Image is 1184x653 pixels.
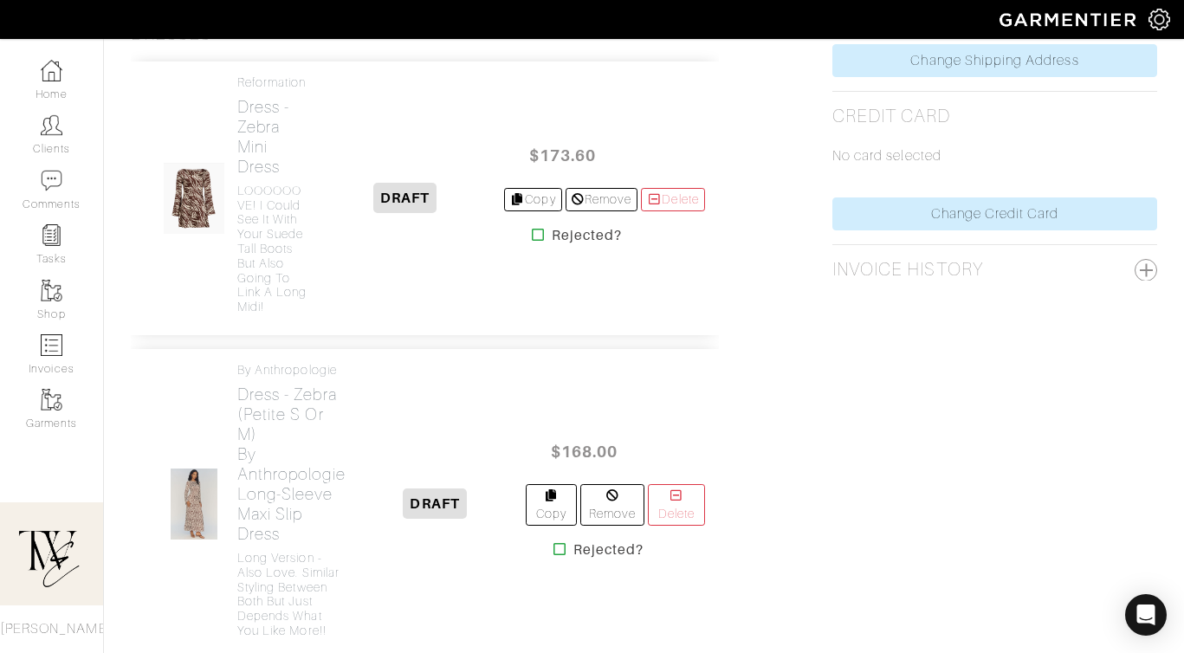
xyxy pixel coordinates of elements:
a: Delete [648,484,705,526]
a: Delete [641,188,705,211]
img: gear-icon-white-bd11855cb880d31180b6d7d6211b90ccbf57a29d726f0c71d8c61bd08dd39cc2.png [1148,9,1170,30]
h4: Reformation [237,75,307,90]
h2: Invoice History [832,259,983,281]
span: $168.00 [533,433,637,470]
span: $173.60 [511,137,615,174]
img: garments-icon-b7da505a4dc4fd61783c78ac3ca0ef83fa9d6f193b1c9dc38574b1d14d53ca28.png [41,280,62,301]
h2: Dress - Zebra (Petite S or M) By Anthropologie Long-Sleeve Maxi Slip Dress [237,385,346,544]
p: No card selected [832,145,1157,166]
h4: LOOOOOOVE! I could see it with your suede tall boots but also going to link a long midi! [237,184,307,314]
img: garmentier-logo-header-white-b43fb05a5012e4ada735d5af1a66efaba907eab6374d6393d1fbf88cb4ef424d.png [991,4,1148,35]
h4: By Anthropologie [237,363,346,378]
a: Remove [566,188,637,211]
img: garments-icon-b7da505a4dc4fd61783c78ac3ca0ef83fa9d6f193b1c9dc38574b1d14d53ca28.png [41,389,62,411]
img: orders-icon-0abe47150d42831381b5fb84f609e132dff9fe21cb692f30cb5eec754e2cba89.png [41,334,62,356]
img: clients-icon-6bae9207a08558b7cb47a8932f037763ab4055f8c8b6bfacd5dc20c3e0201464.png [41,114,62,136]
a: By Anthropologie Dress - Zebra (Petite S or M)By Anthropologie Long-Sleeve Maxi Slip Dress Long v... [237,363,346,638]
a: Reformation Dress - ZebraMini Dress LOOOOOOVE! I could see it with your suede tall boots but also... [237,75,307,314]
a: Copy [504,188,562,211]
span: DRAFT [373,183,437,213]
h2: Dress - Zebra Mini Dress [237,97,307,177]
img: reminder-icon-8004d30b9f0a5d33ae49ab947aed9ed385cf756f9e5892f1edd6e32f2345188e.png [41,224,62,246]
span: DRAFT [403,488,466,519]
img: naHrWbpTTQvoDvYYEB7eKKzm [170,468,219,540]
strong: Rejected? [573,540,644,560]
strong: Rejected? [552,225,622,246]
div: Open Intercom Messenger [1125,594,1167,636]
h4: Long version - also love. Similar styling between both but just depends what you like more!! [237,551,346,638]
h2: Credit Card [832,106,951,127]
img: comment-icon-a0a6a9ef722e966f86d9cbdc48e553b5cf19dbc54f86b18d962a5391bc8f6eb6.png [41,170,62,191]
a: Change Shipping Address [832,44,1157,77]
img: UKgL8Y5aEauDuS8NKf4AQwAX [163,162,224,235]
img: dashboard-icon-dbcd8f5a0b271acd01030246c82b418ddd0df26cd7fceb0bd07c9910d44c42f6.png [41,60,62,81]
a: Copy [526,484,578,526]
a: Remove [580,484,644,526]
a: Change Credit Card [832,197,1157,230]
